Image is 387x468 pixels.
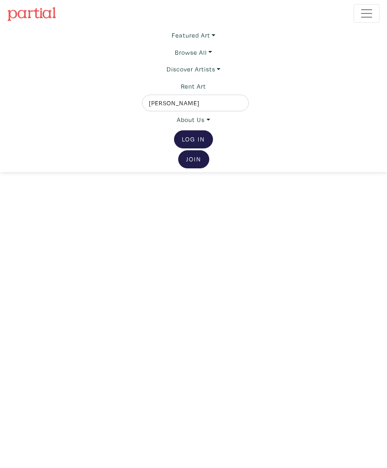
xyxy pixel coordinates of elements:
[174,130,213,148] a: Log In
[177,111,210,128] a: About Us
[354,4,380,23] button: Toggle navigation
[175,44,212,61] a: Browse All
[172,27,215,44] a: Featured Art
[148,98,241,108] input: Search
[181,78,206,95] a: Rent Art
[167,61,220,77] a: Discover Artists
[178,150,209,168] a: Join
